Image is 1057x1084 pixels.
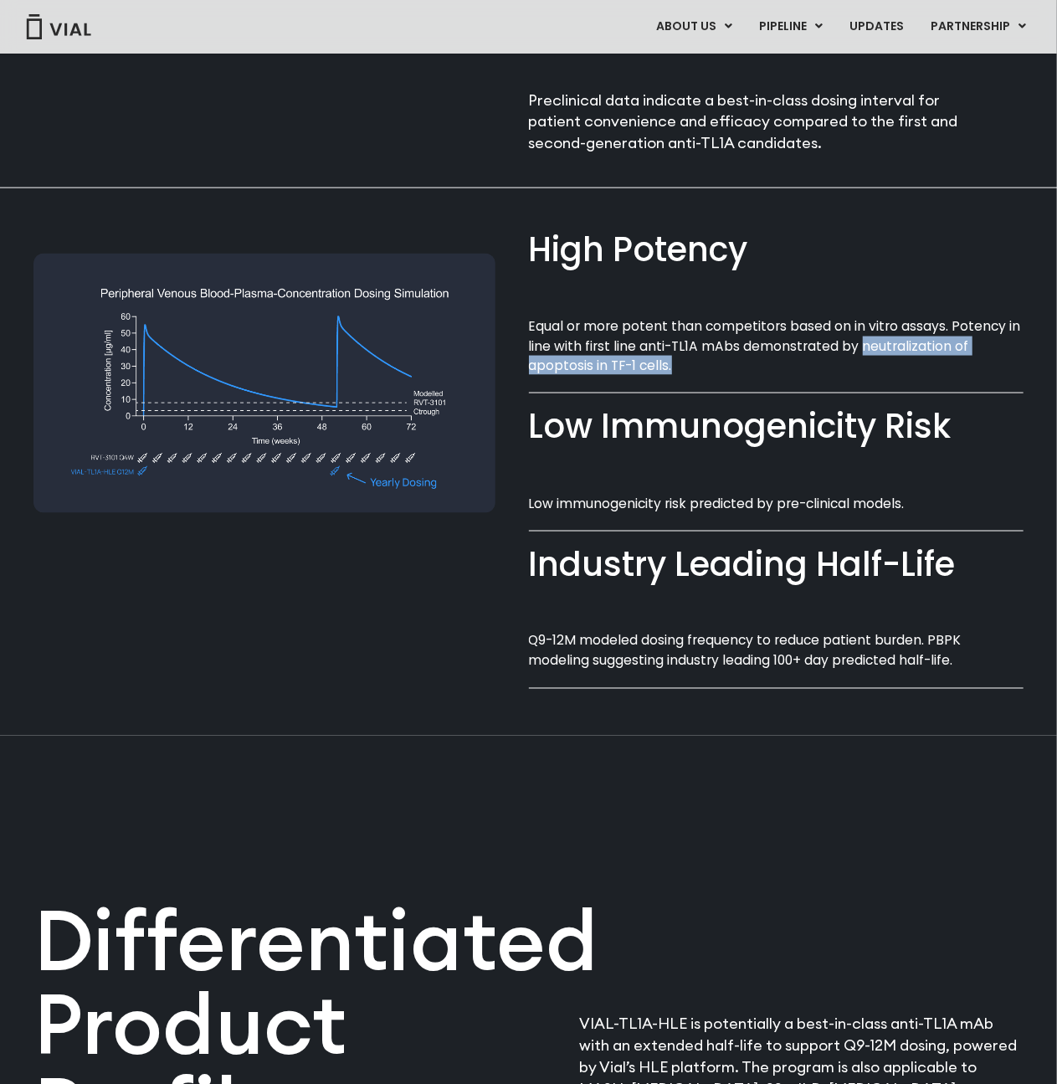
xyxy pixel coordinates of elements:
[529,90,973,154] p: Preclinical data indicate a best-in-class dosing interval for patient convenience and efficacy co...
[529,316,1024,375] p: Equal or more potent than competitors based on in vitro assays. Potency in line with first line a...
[529,631,1024,670] p: Q9-12M modeled dosing frequency to reduce patient burden. PBPK modeling suggesting industry leadi...
[25,14,92,39] img: Vial Logo
[529,494,1024,513] p: Low immunogenicity risk predicted by pre-clinical models.​
[836,13,916,41] a: UPDATES
[643,13,745,41] a: ABOUT USMenu Toggle
[529,541,1024,588] div: Industry Leading Half-Life​
[529,403,1024,450] div: Low Immunogenicity Risk​
[917,13,1039,41] a: PARTNERSHIPMenu Toggle
[746,13,835,41] a: PIPELINEMenu Toggle
[529,226,1024,274] div: High Potency​
[33,254,495,513] img: Graph showing peripheral venous blood-plasma-concentration dosing simulation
